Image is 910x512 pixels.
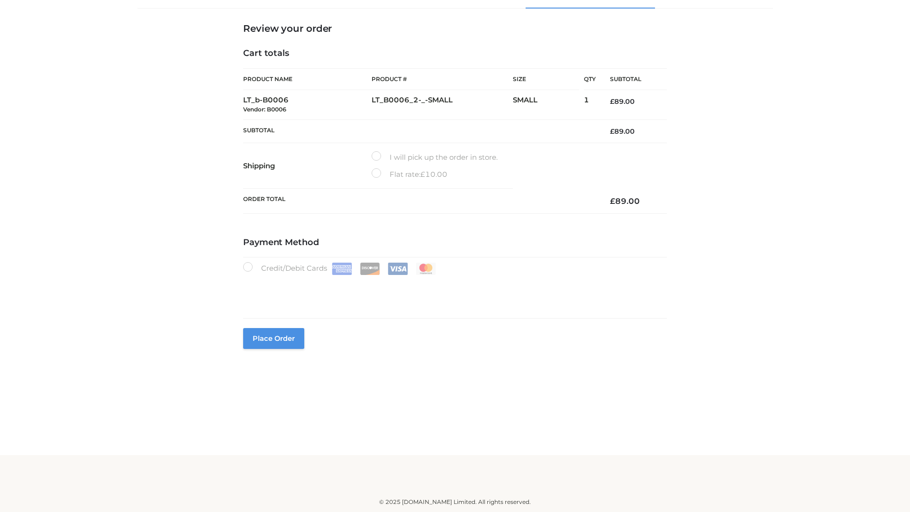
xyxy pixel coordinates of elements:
h3: Review your order [243,23,667,34]
th: Product Name [243,68,372,90]
span: £ [610,97,614,106]
label: Credit/Debit Cards [243,262,437,275]
th: Shipping [243,143,372,189]
span: £ [610,196,615,206]
bdi: 89.00 [610,196,640,206]
th: Subtotal [596,69,667,90]
td: 1 [584,90,596,120]
th: Size [513,69,579,90]
td: LT_B0006_2-_-SMALL [372,90,513,120]
td: LT_b-B0006 [243,90,372,120]
bdi: 89.00 [610,97,635,106]
th: Order Total [243,189,596,214]
label: I will pick up the order in store. [372,151,498,164]
th: Product # [372,68,513,90]
span: £ [610,127,614,136]
th: Subtotal [243,119,596,143]
img: Amex [332,263,352,275]
h4: Payment Method [243,238,667,248]
small: Vendor: B0006 [243,106,286,113]
bdi: 89.00 [610,127,635,136]
bdi: 10.00 [420,170,447,179]
iframe: Secure payment input frame [241,273,665,308]
img: Visa [388,263,408,275]
img: Mastercard [416,263,436,275]
th: Qty [584,68,596,90]
img: Discover [360,263,380,275]
h4: Cart totals [243,48,667,59]
span: £ [420,170,425,179]
label: Flat rate: [372,168,447,181]
button: Place order [243,328,304,349]
div: © 2025 [DOMAIN_NAME] Limited. All rights reserved. [141,497,769,507]
td: SMALL [513,90,584,120]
